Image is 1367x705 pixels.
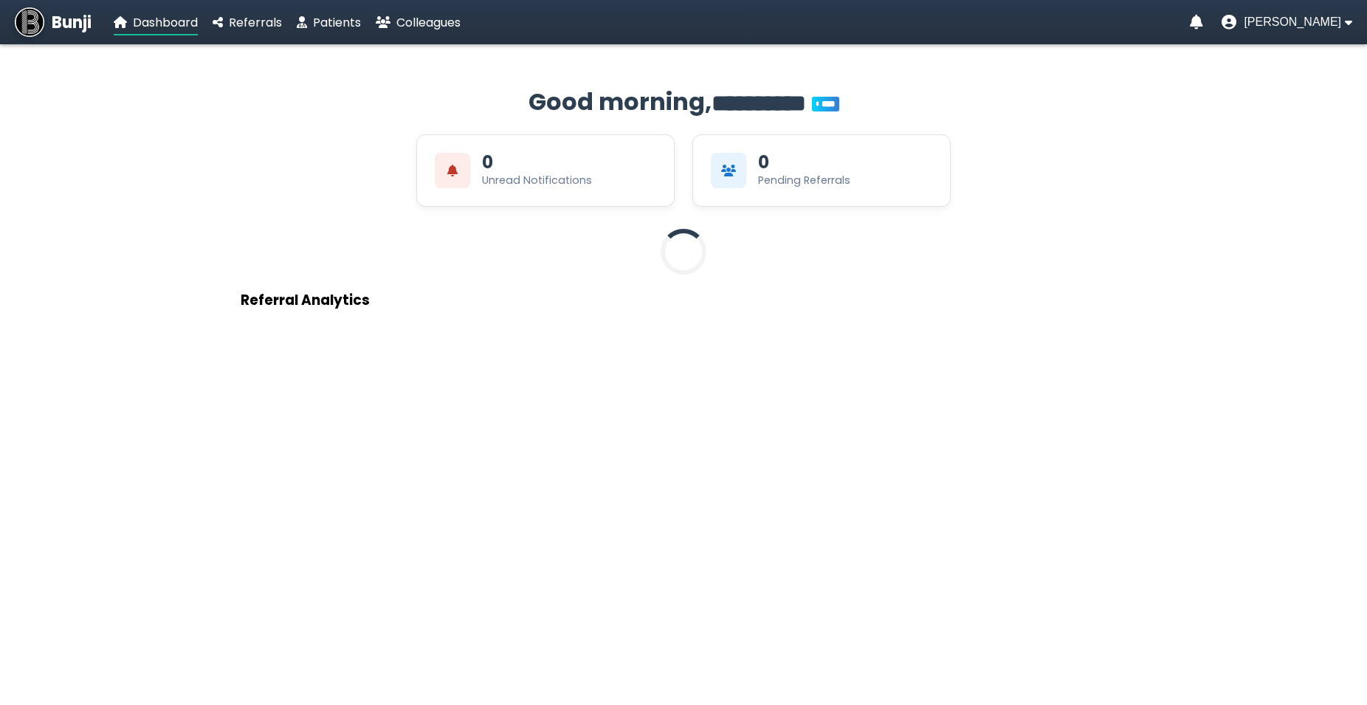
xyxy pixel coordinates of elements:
[241,84,1126,120] h2: Good morning,
[376,13,461,32] a: Colleagues
[396,14,461,31] span: Colleagues
[297,13,361,32] a: Patients
[15,7,44,37] img: Bunji Dental Referral Management
[1244,16,1341,29] span: [PERSON_NAME]
[482,173,592,188] div: Unread Notifications
[1190,15,1203,30] a: Notifications
[1222,15,1352,30] button: User menu
[133,14,198,31] span: Dashboard
[241,289,1126,311] h3: Referral Analytics
[313,14,361,31] span: Patients
[482,154,493,171] div: 0
[229,14,282,31] span: Referrals
[758,173,850,188] div: Pending Referrals
[52,10,92,35] span: Bunji
[416,134,675,207] div: View Unread Notifications
[15,7,92,37] a: Bunji
[758,154,769,171] div: 0
[812,97,839,111] span: You’re on Plus!
[692,134,951,207] div: View Pending Referrals
[213,13,282,32] a: Referrals
[114,13,198,32] a: Dashboard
